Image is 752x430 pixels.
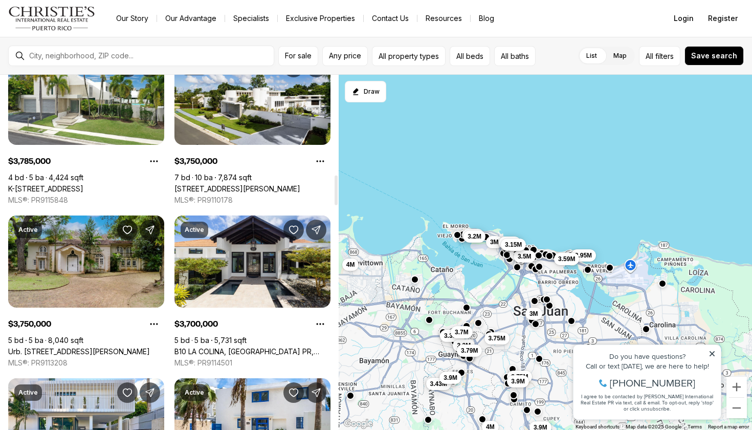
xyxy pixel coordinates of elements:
span: Login [674,14,694,23]
span: 3.5M [518,252,532,260]
span: 3M [513,249,522,257]
span: [PHONE_NUMBER] [42,48,127,58]
button: 2.95M [571,249,596,262]
a: Blog [471,11,502,26]
a: Terms (opens in new tab) [688,424,702,429]
button: 3.15M [501,238,526,250]
span: 3.9M [511,377,525,385]
span: 3.75M [488,334,505,342]
button: Save Property: B10 LA COLINA [283,220,304,240]
button: 3.75M [484,332,509,344]
span: 3.9M [444,373,457,381]
button: 3.3M [453,339,475,351]
button: All property types [372,46,446,66]
button: 3.39M [440,329,465,341]
button: Save Property: Urb. San Patricio RIVERA FERRER ST. #30 [117,220,138,240]
button: 3.43M [426,377,451,390]
span: filters [655,51,674,61]
span: 3.59M [558,255,575,263]
span: 3.2M [466,230,480,239]
button: Login [668,8,700,29]
span: 3.15M [505,240,522,248]
span: All [646,51,653,61]
button: Property options [310,314,330,334]
span: 2.95M [575,251,592,260]
span: 3.2M [468,232,481,241]
span: 3.79M [461,347,478,355]
img: logo [8,6,96,31]
button: Share Property [306,382,326,403]
button: 3M [486,235,503,248]
div: Do you have questions? [11,23,148,30]
span: 3.3M [457,341,471,349]
button: Allfilters [639,46,680,66]
button: All baths [494,46,536,66]
button: 3.59M [554,253,579,265]
button: Property options [144,314,164,334]
a: Our Story [108,11,157,26]
a: Specialists [225,11,277,26]
a: B10 LA COLINA, GUAYNABO PR, 00966 [174,347,330,356]
span: For sale [285,52,312,60]
button: 3.9M [439,371,461,383]
button: Property options [144,151,164,171]
button: Share Property [140,382,160,403]
a: 155 MIMOSA ST, SAN JUAN PR, 00927 [174,184,300,193]
button: 3.5M [514,250,536,262]
button: Register [702,8,744,29]
p: Active [18,226,38,234]
button: Save search [684,46,744,66]
button: 3M [525,308,542,320]
button: 3.75M [507,371,532,383]
label: Map [605,47,635,65]
label: List [578,47,605,65]
button: Property options [310,151,330,171]
button: 3.7M [451,326,473,338]
span: I agree to be contacted by [PERSON_NAME] International Real Estate PR via text, call & email. To ... [13,63,146,82]
span: Save search [691,52,737,60]
a: Urb. San Patricio RIVERA FERRER ST. #30, GUAYNABO PR, 00966 [8,347,150,356]
span: 3M [490,238,499,246]
span: 3.2M [503,239,517,247]
p: Active [185,389,204,397]
button: Share Property [140,220,160,240]
button: Share Property [306,220,326,240]
button: All beds [450,46,490,66]
button: Save Property: 2069 CACIQUE [283,382,304,403]
button: 3M [509,247,526,260]
a: K-8 TERRACE ST., GARDEN HILLS, GUAYNABO PR, 00966 [8,184,83,193]
span: 3M [529,310,538,318]
span: Any price [329,52,361,60]
button: Contact Us [364,11,417,26]
div: Call or text [DATE], we are here to help! [11,33,148,40]
span: 3.75M [511,373,528,381]
button: 3.79M [457,345,482,357]
p: Active [185,226,204,234]
button: 3.2M [462,228,484,241]
span: 3.39M [444,331,461,339]
button: Any price [322,46,368,66]
button: 3.2M [499,236,521,249]
button: 3.9M [507,375,529,388]
a: Report a map error [708,424,749,429]
p: Active [18,389,38,397]
span: Map data ©2025 Google [626,424,681,429]
a: Resources [417,11,470,26]
button: Save Property: 66 PLACID COURT [117,382,138,403]
span: 4M [346,261,355,269]
button: 3.2M [463,230,485,243]
button: Start drawing [345,81,386,102]
button: Zoom out [726,398,747,418]
span: 3.7M [455,328,469,336]
span: 3.43M [430,379,447,388]
a: Our Advantage [157,11,225,26]
button: 4M [342,259,359,271]
a: Exclusive Properties [278,11,363,26]
button: Zoom in [726,377,747,397]
span: Register [708,14,738,23]
button: For sale [278,46,318,66]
